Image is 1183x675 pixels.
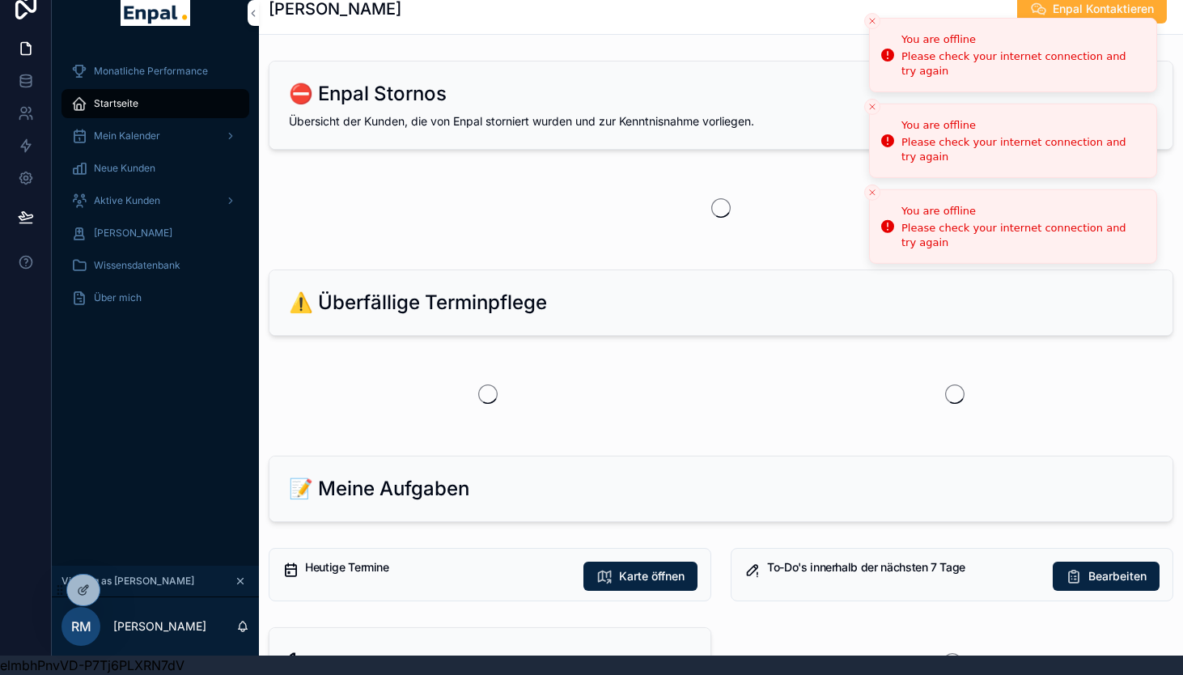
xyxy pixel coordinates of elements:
[901,32,1143,48] div: You are offline
[61,219,249,248] a: [PERSON_NAME]
[901,117,1143,134] div: You are offline
[1088,568,1147,584] span: Bearbeiten
[61,154,249,183] a: Neue Kunden
[1053,1,1154,17] span: Enpal Kontaktieren
[901,203,1143,219] div: You are offline
[71,617,91,636] span: RM
[289,290,547,316] h2: ⚠️ Überfällige Terminpflege
[901,134,1143,163] div: Please check your internet connection and try again
[52,45,259,333] div: scrollable content
[864,99,880,115] button: Close toast
[289,81,447,107] h2: ⛔ Enpal Stornos
[289,476,469,502] h2: 📝 Meine Aufgaben
[61,121,249,151] a: Mein Kalender
[113,618,206,635] p: [PERSON_NAME]
[305,562,570,573] h5: Heutige Termine
[94,65,208,78] span: Monatliche Performance
[94,259,180,272] span: Wissensdatenbank
[94,194,160,207] span: Aktive Kunden
[767,562,1040,573] h5: To-Do's innerhalb der nächsten 7 Tage
[901,49,1143,79] div: Please check your internet connection and try again
[289,647,297,673] h2: 1
[289,114,754,128] span: Übersicht der Kunden, die von Enpal storniert wurden und zur Kenntnisnahme vorliegen.
[61,251,249,280] a: Wissensdatenbank
[94,162,155,175] span: Neue Kunden
[61,186,249,215] a: Aktive Kunden
[864,185,880,201] button: Close toast
[61,57,249,86] a: Monatliche Performance
[61,89,249,118] a: Startseite
[901,220,1143,249] div: Please check your internet connection and try again
[61,283,249,312] a: Über mich
[583,562,698,591] button: Karte öffnen
[61,575,194,588] span: Viewing as [PERSON_NAME]
[864,13,880,29] button: Close toast
[619,568,685,584] span: Karte öffnen
[94,129,160,142] span: Mein Kalender
[1053,562,1160,591] button: Bearbeiten
[94,97,138,110] span: Startseite
[94,227,172,240] span: [PERSON_NAME]
[94,291,142,304] span: Über mich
